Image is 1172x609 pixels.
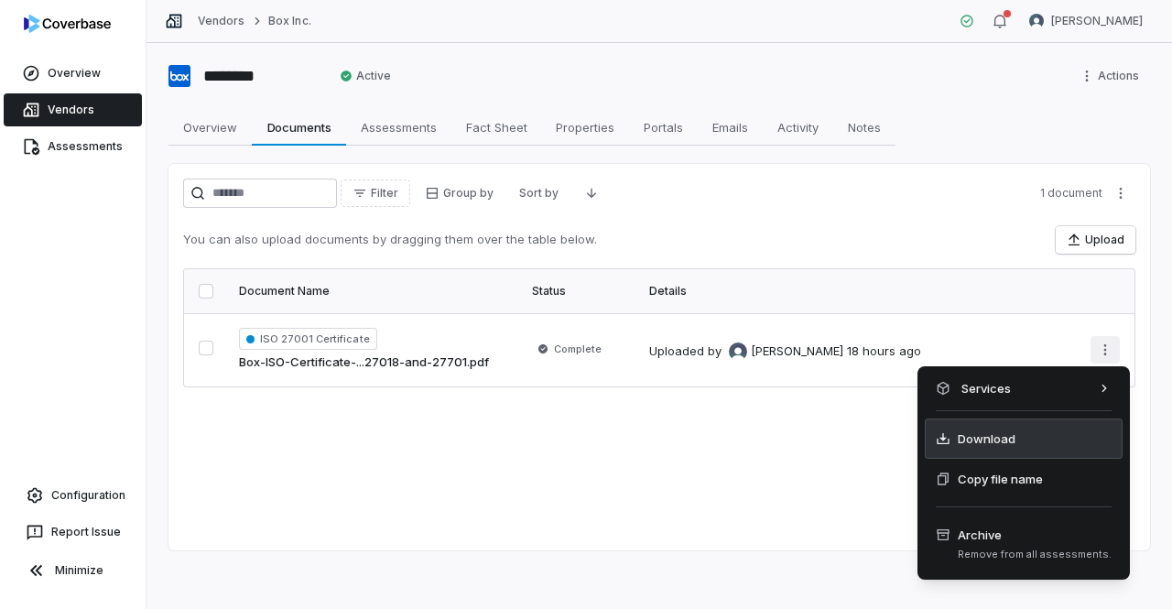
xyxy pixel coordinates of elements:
[917,366,1130,580] div: More actions
[958,548,1112,561] span: Remove from all assessments.
[925,374,1123,403] div: Services
[958,430,1015,448] span: Download
[958,526,1112,544] span: Archive
[958,470,1043,488] span: Copy file name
